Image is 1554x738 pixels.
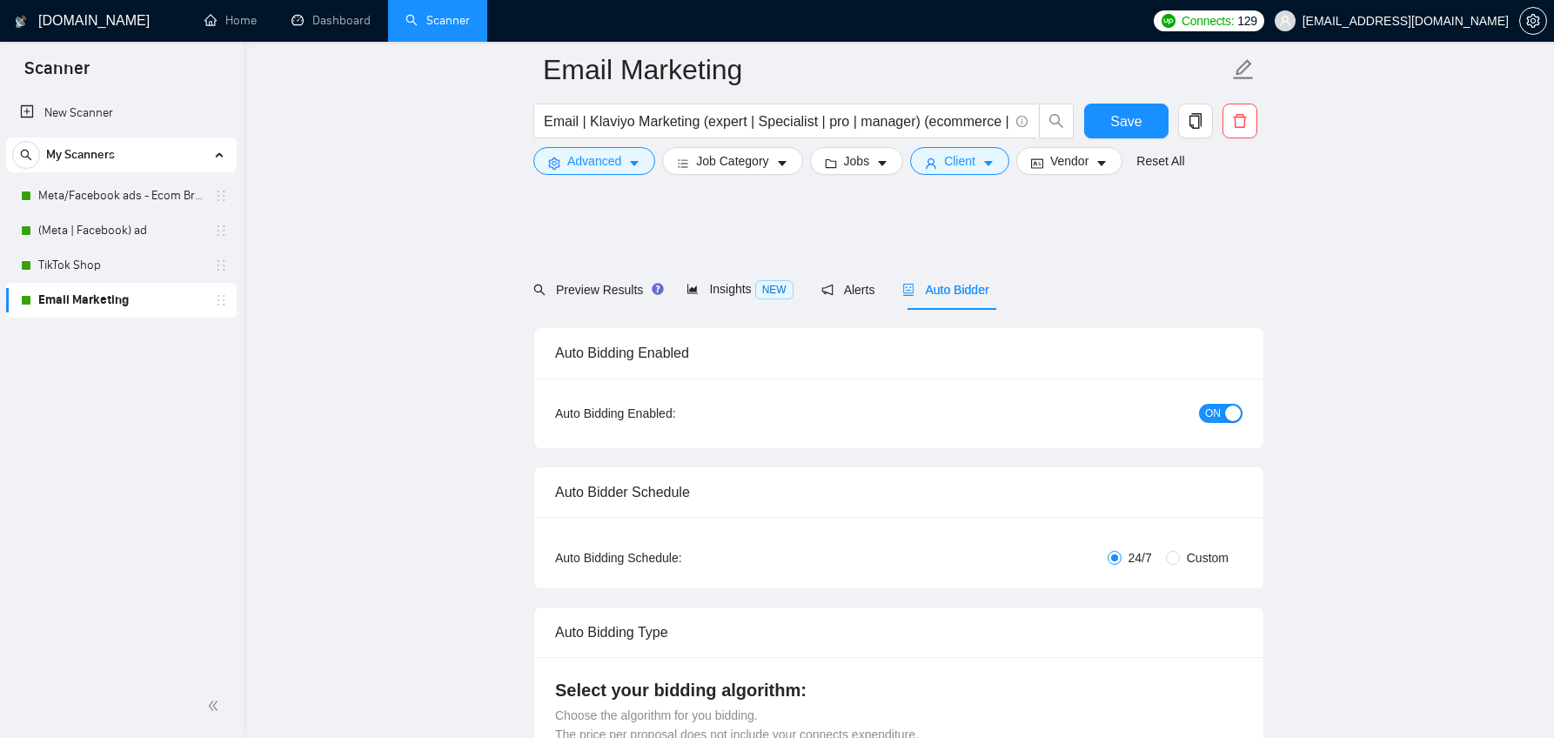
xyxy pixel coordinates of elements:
[548,157,560,170] span: setting
[1279,15,1291,27] span: user
[1205,404,1221,423] span: ON
[533,147,655,175] button: settingAdvancedcaret-down
[291,13,371,28] a: dashboardDashboard
[555,404,784,423] div: Auto Bidding Enabled:
[1179,113,1212,129] span: copy
[555,607,1243,657] div: Auto Bidding Type
[214,224,228,238] span: holder
[405,13,470,28] a: searchScanner
[1040,113,1073,129] span: search
[10,56,104,92] span: Scanner
[1182,11,1234,30] span: Connects:
[6,138,237,318] li: My Scanners
[1223,113,1256,129] span: delete
[844,151,870,171] span: Jobs
[533,283,659,297] span: Preview Results
[214,293,228,307] span: holder
[38,178,204,213] a: Meta/Facebook ads - Ecom Broader
[1084,104,1169,138] button: Save
[810,147,904,175] button: folderJobscaret-down
[20,96,223,131] a: New Scanner
[13,149,39,161] span: search
[555,548,784,567] div: Auto Bidding Schedule:
[1519,14,1547,28] a: setting
[38,248,204,283] a: TikTok Shop
[1050,151,1088,171] span: Vendor
[944,151,975,171] span: Client
[876,157,888,170] span: caret-down
[1495,679,1537,721] iframe: Intercom live chat
[544,111,1008,132] input: Search Freelance Jobs...
[825,157,837,170] span: folder
[1237,11,1256,30] span: 129
[543,48,1229,91] input: Scanner name...
[925,157,937,170] span: user
[15,8,27,36] img: logo
[1031,157,1043,170] span: idcard
[902,284,914,296] span: robot
[555,678,1243,702] h4: Select your bidding algorithm:
[821,284,834,296] span: notification
[1110,111,1142,132] span: Save
[696,151,768,171] span: Job Category
[1519,7,1547,35] button: setting
[1178,104,1213,138] button: copy
[1180,548,1236,567] span: Custom
[1016,147,1122,175] button: idcardVendorcaret-down
[1039,104,1074,138] button: search
[650,281,666,297] div: Tooltip anchor
[38,213,204,248] a: (Meta | Facebook) ad
[207,697,224,715] span: double-left
[1520,14,1546,28] span: setting
[46,138,115,172] span: My Scanners
[755,280,794,299] span: NEW
[821,283,875,297] span: Alerts
[533,284,546,296] span: search
[902,283,988,297] span: Auto Bidder
[12,141,40,169] button: search
[662,147,802,175] button: barsJob Categorycaret-down
[1095,157,1108,170] span: caret-down
[1232,58,1255,81] span: edit
[214,189,228,203] span: holder
[1122,548,1159,567] span: 24/7
[555,328,1243,378] div: Auto Bidding Enabled
[910,147,1009,175] button: userClientcaret-down
[555,467,1243,517] div: Auto Bidder Schedule
[1162,14,1176,28] img: upwork-logo.png
[776,157,788,170] span: caret-down
[982,157,995,170] span: caret-down
[1016,116,1028,127] span: info-circle
[214,258,228,272] span: holder
[687,282,793,296] span: Insights
[204,13,257,28] a: homeHome
[1136,151,1184,171] a: Reset All
[1222,104,1257,138] button: delete
[677,157,689,170] span: bars
[38,283,204,318] a: Email Marketing
[687,283,699,295] span: area-chart
[6,96,237,131] li: New Scanner
[567,151,621,171] span: Advanced
[628,157,640,170] span: caret-down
